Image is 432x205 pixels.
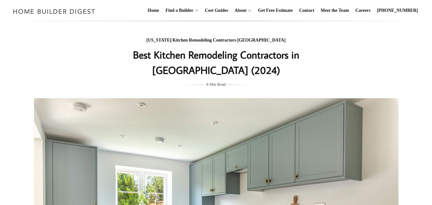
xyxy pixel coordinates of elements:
a: Careers [353,0,373,21]
a: Meet the Team [318,0,352,21]
div: / / [89,36,344,44]
a: [PHONE_NUMBER] [374,0,420,21]
span: 8 Min Read [206,81,225,88]
a: Contact [296,0,317,21]
a: [US_STATE] [146,38,171,43]
a: Kitchen Remodeling Contractors [173,38,236,43]
h1: Best Kitchen Remodeling Contractors in [GEOGRAPHIC_DATA] (2024) [89,47,344,78]
a: Get Free Estimate [255,0,295,21]
a: [GEOGRAPHIC_DATA] [237,38,286,43]
a: Home [145,0,162,21]
a: Cost Guides [202,0,231,21]
a: Find a Builder [163,0,193,21]
img: Home Builder Digest [10,5,98,18]
a: About [232,0,246,21]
